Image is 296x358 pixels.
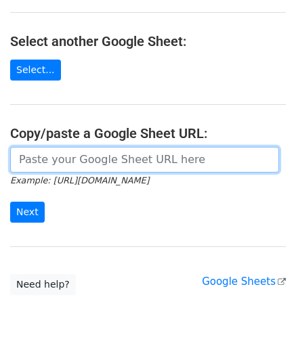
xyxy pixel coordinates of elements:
[10,175,149,185] small: Example: [URL][DOMAIN_NAME]
[10,60,61,81] a: Select...
[202,275,286,288] a: Google Sheets
[10,202,45,223] input: Next
[10,125,286,141] h4: Copy/paste a Google Sheet URL:
[10,274,76,295] a: Need help?
[10,33,286,49] h4: Select another Google Sheet:
[10,147,279,173] input: Paste your Google Sheet URL here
